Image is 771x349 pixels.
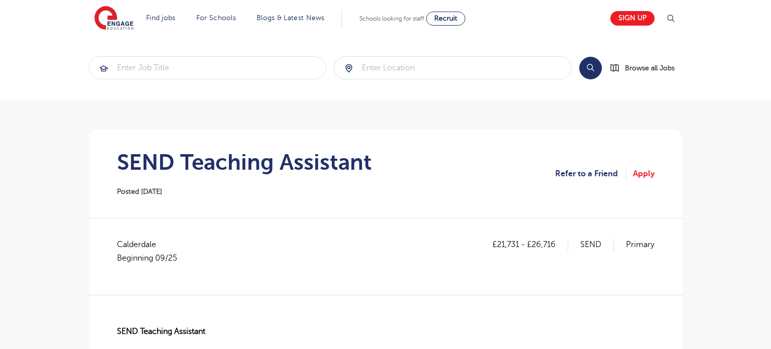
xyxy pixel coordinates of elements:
[94,6,134,31] img: Engage Education
[610,62,683,74] a: Browse all Jobs
[117,252,177,265] p: Beginning 09/25
[580,238,614,251] p: SEND
[117,188,162,195] span: Posted [DATE]
[146,14,176,22] a: Find jobs
[610,11,655,26] a: Sign up
[117,327,205,336] strong: SEND Teaching Assistant
[555,167,626,180] a: Refer to a Friend
[633,167,655,180] a: Apply
[492,238,568,251] p: £21,731 - £26,716
[359,15,424,22] span: Schools looking for staff
[579,57,602,79] button: Search
[625,62,675,74] span: Browse all Jobs
[117,238,187,265] span: Calderdale
[334,57,571,79] input: Submit
[89,57,326,79] input: Submit
[334,56,572,79] div: Submit
[434,15,457,22] span: Recruit
[256,14,325,22] a: Blogs & Latest News
[117,150,372,175] h1: SEND Teaching Assistant
[196,14,236,22] a: For Schools
[89,56,327,79] div: Submit
[426,12,465,26] a: Recruit
[626,238,655,251] p: Primary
